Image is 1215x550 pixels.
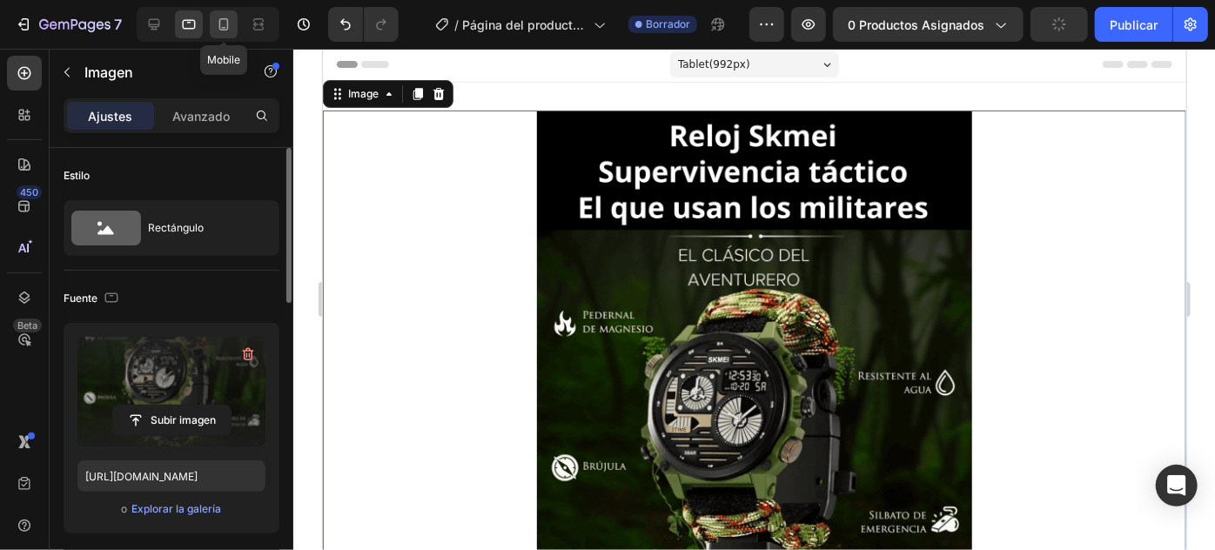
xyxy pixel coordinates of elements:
font: Imagen [84,64,133,81]
font: 0 productos asignados [848,17,984,32]
font: o [121,502,127,515]
font: Explorar la galería [131,502,221,515]
div: Image [22,37,59,53]
button: Publicar [1095,7,1172,42]
button: 0 productos asignados [833,7,1024,42]
font: / [454,17,459,32]
button: Explorar la galería [131,500,222,518]
font: Publicar [1110,17,1158,32]
font: Estilo [64,169,90,182]
p: Imagen [84,62,232,83]
font: Beta [17,319,37,332]
font: 450 [20,186,38,198]
font: Página del producto - [DATE][PERSON_NAME] 09:33:03 [462,17,584,69]
font: Fuente [64,292,97,305]
font: 7 [114,16,122,33]
input: https://ejemplo.com/imagen.jpg [77,460,265,492]
iframe: Área de diseño [323,49,1186,550]
div: Abrir Intercom Messenger [1156,465,1198,506]
font: Rectángulo [148,221,204,234]
div: Deshacer/Rehacer [328,7,399,42]
button: 7 [7,7,130,42]
font: Ajustes [89,109,133,124]
font: Borrador [646,17,690,30]
font: Avanzado [172,109,230,124]
button: Subir imagen [112,405,232,436]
